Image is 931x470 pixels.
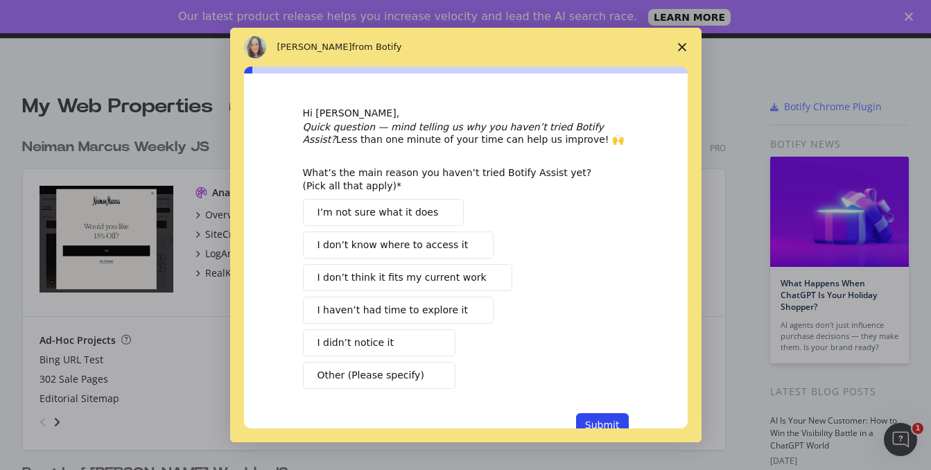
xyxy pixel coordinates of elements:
[303,264,512,291] button: I don’t think it fits my current work
[277,42,352,52] span: [PERSON_NAME]
[244,36,266,58] img: Profile image for Colleen
[317,238,469,252] span: I don’t know where to access it
[303,121,629,146] div: Less than one minute of your time can help us improve! 🙌
[663,28,702,67] span: Close survey
[352,42,402,52] span: from Botify
[317,368,424,383] span: Other (Please specify)
[648,9,731,26] a: LEARN MORE
[303,166,608,191] div: What’s the main reason you haven’t tried Botify Assist yet? (Pick all that apply)
[317,303,468,317] span: I haven’t had time to explore it
[905,12,919,21] div: Close
[178,10,637,24] div: Our latest product release helps you increase velocity and lead the AI search race.
[317,205,439,220] span: I’m not sure what it does
[303,121,604,145] i: Quick question — mind telling us why you haven’t tried Botify Assist?
[303,107,629,121] div: Hi [PERSON_NAME],
[317,336,394,350] span: I didn’t notice it
[303,297,494,324] button: I haven’t had time to explore it
[303,199,464,226] button: I’m not sure what it does
[303,232,494,259] button: I don’t know where to access it
[317,270,487,285] span: I don’t think it fits my current work
[303,329,455,356] button: I didn’t notice it
[303,362,455,389] button: Other (Please specify)
[576,413,629,437] button: Submit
